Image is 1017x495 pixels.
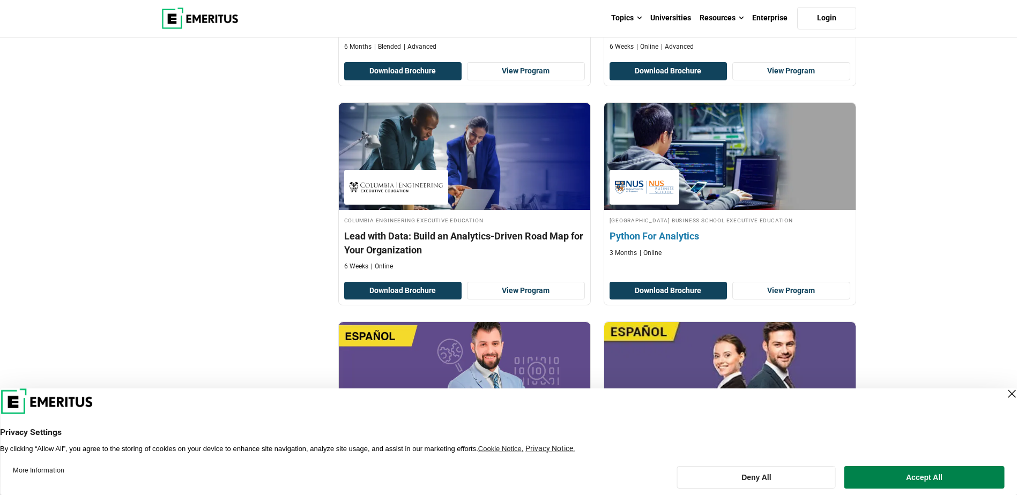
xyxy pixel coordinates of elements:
[591,97,868,215] img: Python For Analytics | Online Coding Course
[610,42,634,51] p: 6 Weeks
[344,262,368,271] p: 6 Weeks
[661,42,694,51] p: Advanced
[404,42,436,51] p: Advanced
[615,175,674,199] img: National University of Singapore Business School Executive Education
[604,322,856,429] img: Strategy and Business Analytics | Online Business Management Course
[344,282,462,300] button: Download Brochure
[610,282,728,300] button: Download Brochure
[610,229,850,243] h4: Python For Analytics
[344,62,462,80] button: Download Brochure
[732,62,850,80] a: View Program
[371,262,393,271] p: Online
[610,249,637,258] p: 3 Months
[350,175,443,199] img: Columbia Engineering Executive Education
[344,215,585,224] h4: Columbia Engineering Executive Education
[339,103,590,210] img: Lead with Data: Build an Analytics-Driven Road Map for Your Organization | Online Business Analyt...
[636,42,658,51] p: Online
[339,103,590,276] a: Business Analytics Course by Columbia Engineering Executive Education - Columbia Engineering Exec...
[604,103,856,263] a: Coding Course by National University of Singapore Business School Executive Education - National ...
[640,249,662,258] p: Online
[339,322,590,429] img: Specialization in Business Analytics for Decision Making | Online Business Management Course
[374,42,401,51] p: Blended
[732,282,850,300] a: View Program
[467,282,585,300] a: View Program
[610,62,728,80] button: Download Brochure
[797,7,856,29] a: Login
[344,229,585,256] h4: Lead with Data: Build an Analytics-Driven Road Map for Your Organization
[610,215,850,224] h4: [GEOGRAPHIC_DATA] Business School Executive Education
[344,42,372,51] p: 6 Months
[467,62,585,80] a: View Program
